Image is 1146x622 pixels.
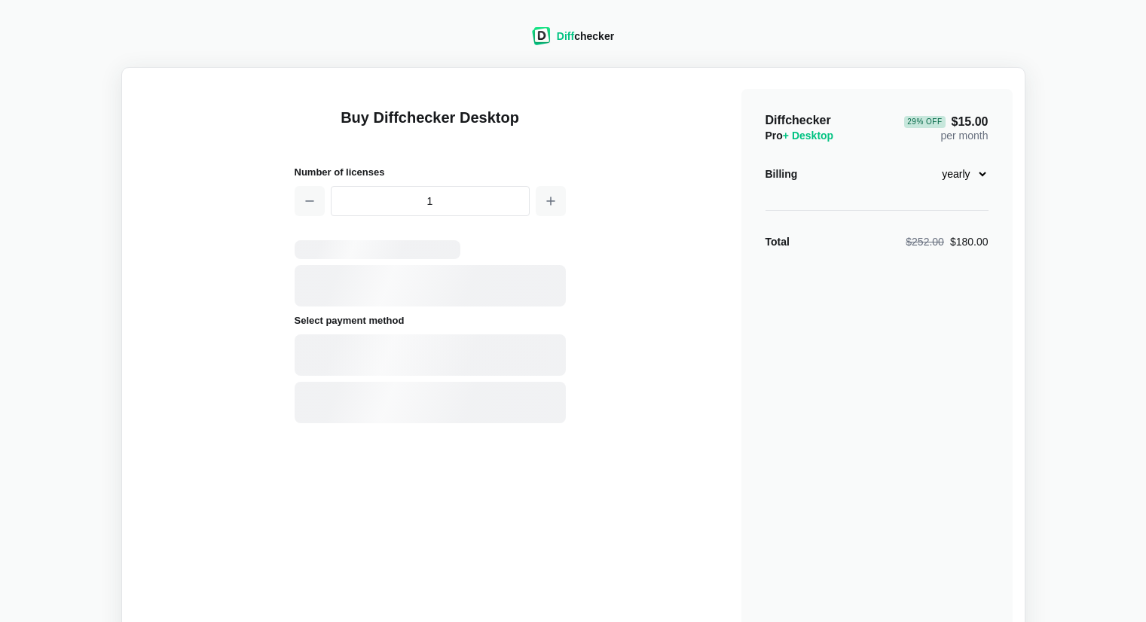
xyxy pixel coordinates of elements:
strong: Total [766,236,790,248]
span: $252.00 [906,236,944,248]
span: + Desktop [783,130,833,142]
img: Diffchecker logo [532,27,551,45]
span: $15.00 [904,116,988,128]
span: Pro [766,130,834,142]
div: 29 % Off [904,116,945,128]
div: checker [557,29,614,44]
div: per month [904,113,988,143]
div: Billing [766,166,798,181]
span: Diffchecker [766,114,831,127]
div: $180.00 [906,234,988,249]
h2: Number of licenses [295,164,566,180]
a: Diffchecker logoDiffchecker [532,35,614,47]
span: Diff [557,30,574,42]
h1: Buy Diffchecker Desktop [295,107,566,146]
input: 1 [331,186,530,216]
h2: Select payment method [295,313,566,328]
